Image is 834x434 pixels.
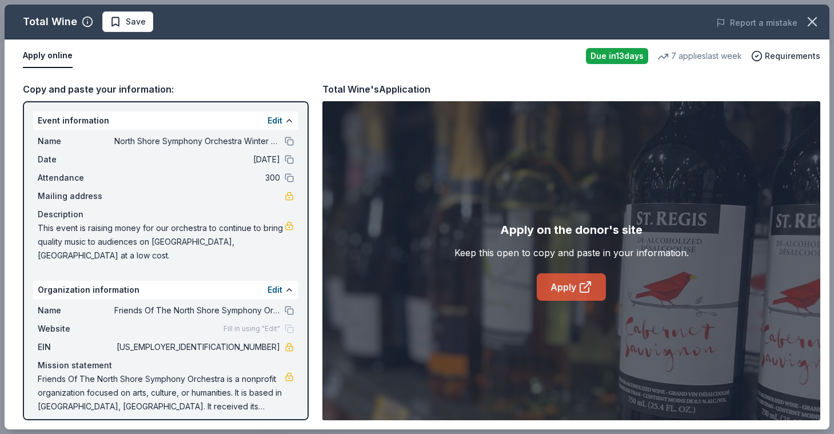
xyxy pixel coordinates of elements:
[38,359,294,372] div: Mission statement
[500,221,643,239] div: Apply on the donor's site
[23,13,77,31] div: Total Wine
[716,16,797,30] button: Report a mistake
[537,273,606,301] a: Apply
[751,49,820,63] button: Requirements
[586,48,648,64] div: Due in 13 days
[38,221,285,262] span: This event is raising money for our orchestra to continue to bring quality music to audiences on ...
[38,153,114,166] span: Date
[126,15,146,29] span: Save
[33,281,298,299] div: Organization information
[657,49,742,63] div: 7 applies last week
[38,134,114,148] span: Name
[38,340,114,354] span: EIN
[322,82,430,97] div: Total Wine's Application
[102,11,153,32] button: Save
[38,372,285,413] span: Friends Of The North Shore Symphony Orchestra is a nonprofit organization focused on arts, cultur...
[114,340,280,354] span: [US_EMPLOYER_IDENTIFICATION_NUMBER]
[114,304,280,317] span: Friends Of The North Shore Symphony Orchestra
[38,189,114,203] span: Mailing address
[38,322,114,336] span: Website
[114,153,280,166] span: [DATE]
[38,304,114,317] span: Name
[38,208,294,221] div: Description
[224,324,280,333] span: Fill in using "Edit"
[268,114,282,128] button: Edit
[23,82,309,97] div: Copy and paste your information:
[114,171,280,185] span: 300
[38,171,114,185] span: Attendance
[268,283,282,297] button: Edit
[33,112,298,130] div: Event information
[765,49,820,63] span: Requirements
[23,44,73,68] button: Apply online
[454,246,689,260] div: Keep this open to copy and paste in your information.
[114,134,280,148] span: North Shore Symphony Orchestra Winter Gala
